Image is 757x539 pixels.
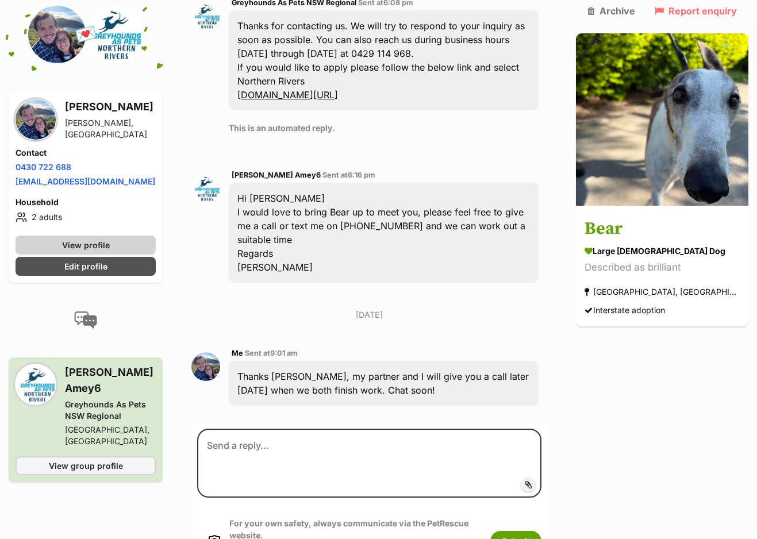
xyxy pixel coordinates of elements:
li: 2 adults [16,210,156,224]
span: [PERSON_NAME] Amey6 [232,171,321,179]
img: Sammi Potter profile pic [28,6,86,63]
span: View group profile [49,460,123,472]
a: Report enquiry [655,6,737,16]
h4: Household [16,197,156,208]
a: [DOMAIN_NAME][URL] [237,89,338,101]
div: large [DEMOGRAPHIC_DATA] Dog [585,245,740,257]
h3: [PERSON_NAME] [65,99,156,115]
img: Greyhounds As Pets NSW Regional profile pic [16,364,56,405]
a: Archive [587,6,635,16]
span: 9:01 am [270,349,298,357]
img: Greyhounds As Pets NSW Regional profile pic [86,6,143,63]
img: conversation-icon-4a6f8262b818ee0b60e3300018af0b2d0b884aa5de6e9bcb8d3d4eeb1a70a7c4.svg [74,311,97,329]
a: View profile [16,236,156,255]
a: Edit profile [16,257,156,276]
div: [GEOGRAPHIC_DATA], [GEOGRAPHIC_DATA] [65,424,156,447]
span: 💌 [73,22,99,47]
img: Greyhounds As Pets NSW Regional profile pic [191,2,220,30]
div: [PERSON_NAME], [GEOGRAPHIC_DATA] [65,117,156,140]
span: Sent at [322,171,375,179]
div: Described as brilliant [585,260,740,276]
div: Thanks for contacting us. We will try to respond to your inquiry as soon as possible. You can als... [229,10,539,110]
span: Me [232,349,243,357]
span: View profile [62,239,110,251]
a: Bear large [DEMOGRAPHIC_DATA] Dog Described as brilliant [GEOGRAPHIC_DATA], [GEOGRAPHIC_DATA] Int... [576,208,748,327]
div: [GEOGRAPHIC_DATA], [GEOGRAPHIC_DATA] [585,284,740,300]
img: Sammi Potter profile pic [191,352,220,381]
h4: Contact [16,147,156,159]
h3: [PERSON_NAME] Amey6 [65,364,156,396]
p: [DATE] [191,309,547,321]
p: This is an automated reply. [229,122,539,134]
div: Thanks [PERSON_NAME], my partner and I will give you a call later [DATE] when we both finish work... [229,361,539,406]
a: [EMAIL_ADDRESS][DOMAIN_NAME] [16,176,155,186]
a: 0430 722 688 [16,162,71,172]
img: Sammi Potter profile pic [16,99,56,140]
div: Greyhounds As Pets NSW Regional [65,399,156,422]
div: Interstate adoption [585,303,665,318]
img: Bear [576,33,748,206]
h3: Bear [585,217,740,242]
span: 6:16 pm [348,171,375,179]
img: Louise Amey6 profile pic [191,174,220,203]
span: Edit profile [64,260,107,272]
span: Sent at [245,349,298,357]
a: View group profile [16,456,156,475]
div: Hi [PERSON_NAME] I would love to bring Bear up to meet you, please feel free to give me a call or... [229,183,539,283]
